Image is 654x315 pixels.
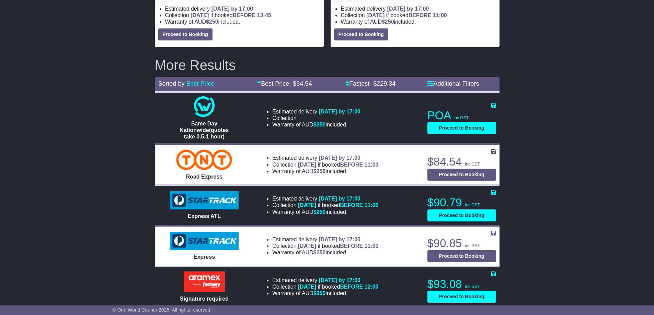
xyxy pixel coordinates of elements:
[427,277,496,291] p: $93.08
[191,12,271,18] span: if booked
[341,19,496,25] li: Warranty of AUD included.
[319,277,360,283] span: [DATE] by 17:00
[465,162,480,167] span: inc GST
[272,115,360,121] li: Collection
[272,249,378,256] li: Warranty of AUD included.
[385,19,394,25] span: 250
[366,12,447,18] span: if booked
[317,209,326,215] span: 250
[176,149,232,170] img: TNT Domestic: Road Express
[427,109,496,122] p: POA
[272,202,378,208] li: Collection
[340,284,363,290] span: BEFORE
[427,80,479,87] a: Additional Filters
[317,122,326,128] span: 250
[427,250,496,262] button: Proceed to Booking
[377,80,395,87] span: 229.34
[272,155,378,161] li: Estimated delivery
[427,209,496,221] button: Proceed to Booking
[170,232,239,250] img: StarTrack: Express
[365,284,379,290] span: 12:00
[334,28,388,40] button: Proceed to Booking
[298,243,316,249] span: [DATE]
[427,155,496,169] p: $84.54
[170,191,239,210] img: StarTrack: Express ATL
[298,284,378,290] span: if booked
[427,169,496,181] button: Proceed to Booking
[206,19,218,25] span: $
[341,12,496,19] li: Collection
[382,19,394,25] span: $
[427,291,496,303] button: Proceed to Booking
[113,307,212,313] span: © One World Courier 2025. All rights reserved.
[298,162,378,168] span: if booked
[319,196,360,202] span: [DATE] by 17:00
[313,122,326,128] span: $
[272,243,378,249] li: Collection
[272,161,378,168] li: Collection
[465,203,480,207] span: inc GST
[345,80,395,87] a: Fastest- $229.34
[365,202,379,208] span: 11:00
[298,162,316,168] span: [DATE]
[257,80,312,87] a: Best Price- $84.54
[365,243,379,249] span: 11:00
[289,80,312,87] span: - $
[313,168,326,174] span: $
[298,284,316,290] span: [DATE]
[272,290,378,296] li: Warranty of AUD included.
[194,96,215,117] img: One World Courier: Same Day Nationwide(quotes take 0.5-1 hour)
[272,108,360,115] li: Estimated delivery
[313,290,326,296] span: $
[186,174,223,180] span: Road Express
[191,12,209,18] span: [DATE]
[319,109,360,114] span: [DATE] by 17:00
[341,5,496,12] li: Estimated delivery
[180,296,229,302] span: Signature required
[165,5,320,12] li: Estimated delivery
[319,237,360,242] span: [DATE] by 17:00
[313,250,326,255] span: $
[465,284,480,289] span: inc GST
[272,121,360,128] li: Warranty of AUD included.
[257,12,271,18] span: 13:45
[433,12,447,18] span: 11:00
[184,271,225,292] img: Aramex: Signature required
[387,6,429,12] span: [DATE] by 17:00
[272,168,378,174] li: Warranty of AUD included.
[454,116,469,120] span: inc GST
[298,202,316,208] span: [DATE]
[317,250,326,255] span: 250
[313,209,326,215] span: $
[298,243,378,249] span: if booked
[317,290,326,296] span: 250
[186,80,215,87] a: Best Price
[340,202,363,208] span: BEFORE
[319,155,360,161] span: [DATE] by 17:00
[272,283,378,290] li: Collection
[188,213,221,219] span: Express ATL
[272,236,378,243] li: Estimated delivery
[165,12,320,19] li: Collection
[465,243,480,248] span: inc GST
[298,202,378,208] span: if booked
[209,19,218,25] span: 250
[272,277,378,283] li: Estimated delivery
[427,237,496,250] p: $90.85
[369,80,395,87] span: - $
[155,58,500,73] h2: More Results
[165,19,320,25] li: Warranty of AUD included.
[365,162,379,168] span: 11:00
[272,195,378,202] li: Estimated delivery
[296,80,312,87] span: 84.54
[409,12,432,18] span: BEFORE
[317,168,326,174] span: 250
[194,254,215,260] span: Express
[427,196,496,209] p: $90.79
[158,28,213,40] button: Proceed to Booking
[340,243,363,249] span: BEFORE
[211,6,253,12] span: [DATE] by 17:00
[180,121,229,140] span: Same Day Nationwide(quotes take 0.5-1 hour)
[158,80,185,87] span: Sorted by
[427,122,496,134] button: Proceed to Booking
